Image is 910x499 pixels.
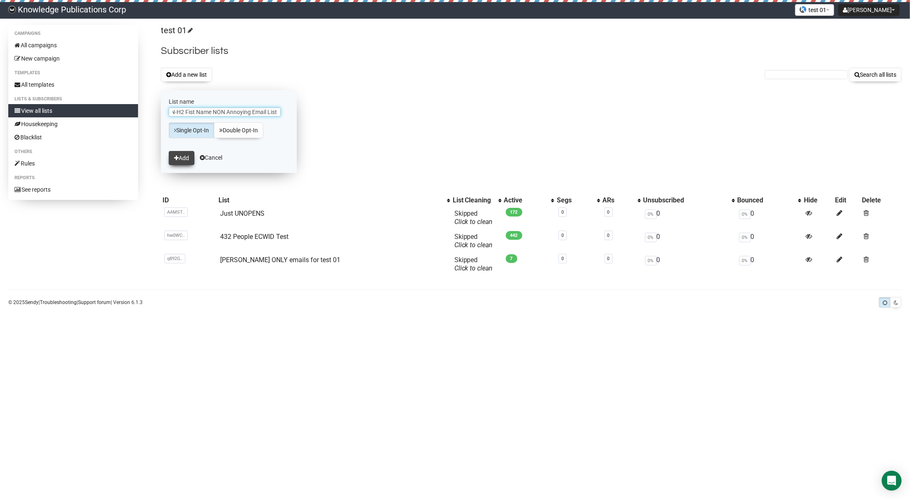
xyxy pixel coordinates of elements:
[161,68,212,82] button: Add a new list
[169,107,281,117] input: The name of your new list
[164,254,185,263] span: q892G..
[645,256,657,265] span: 0%
[8,39,138,52] a: All campaigns
[504,196,547,204] div: Active
[454,218,493,226] a: Click to clean
[882,471,902,491] div: Open Intercom Messenger
[739,256,751,265] span: 0%
[643,196,728,204] div: Unsubscribed
[736,229,803,253] td: 0
[601,195,642,206] th: ARs: No sort applied, activate to apply an ascending sort
[8,183,138,196] a: See reports
[8,68,138,78] li: Templates
[8,94,138,104] li: Lists & subscribers
[161,25,192,35] a: test 01
[454,264,493,272] a: Click to clean
[78,299,111,305] a: Support forum
[738,196,794,204] div: Bounced
[164,231,188,240] span: hw0WC..
[739,209,751,219] span: 0%
[217,195,451,206] th: List: No sort applied, activate to apply an ascending sort
[561,209,564,215] a: 0
[849,68,902,82] button: Search all lists
[40,299,77,305] a: Troubleshooting
[218,196,443,204] div: List
[164,207,188,217] span: AAMST..
[8,29,138,39] li: Campaigns
[220,233,289,241] a: 432 People ECWID Test
[607,209,610,215] a: 0
[607,233,610,238] a: 0
[453,196,494,204] div: List Cleaning
[561,233,564,238] a: 0
[454,209,493,226] span: Skipped
[642,206,736,229] td: 0
[169,151,194,165] button: Add
[795,4,834,16] button: test 01
[451,195,502,206] th: List Cleaning: No sort applied, activate to apply an ascending sort
[862,196,900,204] div: Delete
[25,299,39,305] a: Sendy
[8,78,138,91] a: All templates
[835,196,859,204] div: Edit
[645,233,657,242] span: 0%
[736,253,803,276] td: 0
[8,157,138,170] a: Rules
[603,196,633,204] div: ARs
[736,206,803,229] td: 0
[834,195,861,206] th: Edit: No sort applied, sorting is disabled
[454,233,493,249] span: Skipped
[800,6,806,13] img: favicons
[645,209,657,219] span: 0%
[8,117,138,131] a: Housekeeping
[642,253,736,276] td: 0
[607,256,610,261] a: 0
[802,195,834,206] th: Hide: No sort applied, sorting is disabled
[169,122,214,138] a: Single Opt-In
[8,173,138,183] li: Reports
[8,147,138,157] li: Others
[8,298,143,307] p: © 2025 | | | Version 6.1.3
[454,256,493,272] span: Skipped
[8,52,138,65] a: New campaign
[214,122,263,138] a: Double Opt-In
[8,104,138,117] a: View all lists
[502,195,555,206] th: Active: No sort applied, activate to apply an ascending sort
[8,131,138,144] a: Blacklist
[220,209,265,217] a: Just UNOPENS
[642,229,736,253] td: 0
[557,196,593,204] div: Segs
[200,154,222,161] a: Cancel
[739,233,751,242] span: 0%
[561,256,564,261] a: 0
[555,195,601,206] th: Segs: No sort applied, activate to apply an ascending sort
[169,98,289,105] label: List name
[161,44,902,58] h2: Subscriber lists
[161,195,217,206] th: ID: No sort applied, sorting is disabled
[506,208,522,217] span: 172
[454,241,493,249] a: Click to clean
[8,6,16,13] img: e06275c2d6c603829a4edbfd4003330c
[506,254,517,263] span: 7
[804,196,832,204] div: Hide
[220,256,340,264] a: [PERSON_NAME] ONLY emails for test 01
[163,196,215,204] div: ID
[838,4,900,16] button: [PERSON_NAME]
[642,195,736,206] th: Unsubscribed: No sort applied, activate to apply an ascending sort
[736,195,803,206] th: Bounced: No sort applied, activate to apply an ascending sort
[860,195,902,206] th: Delete: No sort applied, sorting is disabled
[506,231,522,240] span: 442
